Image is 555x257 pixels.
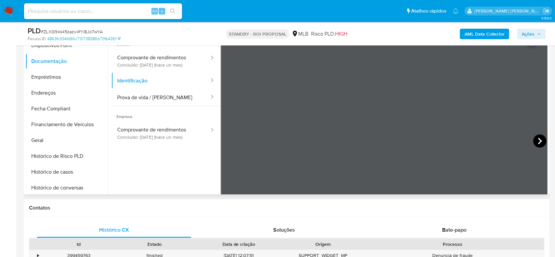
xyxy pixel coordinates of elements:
button: Empréstimos [25,69,108,85]
div: Data de criação [197,241,280,247]
a: Sair [543,8,550,14]
h1: Contatos [29,205,544,211]
div: Origem [290,241,357,247]
button: Histórico de conversas [25,180,108,196]
p: andrea.asantos@mercadopago.com.br [475,8,541,14]
button: Histórico de casos [25,164,108,180]
button: Financiamento de Veículos [25,117,108,132]
span: 3.158.0 [541,15,552,21]
button: Documentação [25,53,108,69]
div: Estado [121,241,188,247]
button: Fecha Compliant [25,101,108,117]
p: STANDBY - ROI PROPOSAL [226,29,289,39]
div: Processo [366,241,540,247]
button: AML Data Collector [460,29,509,39]
span: Alt [152,8,157,14]
button: Dispositivos Point [25,38,108,53]
b: PLD [28,25,41,36]
span: Bate-papo [442,226,466,234]
span: s [161,8,163,14]
a: Notificações [453,8,459,14]
input: Pesquise usuários ou casos... [24,7,182,15]
div: MLB [292,30,308,38]
button: Ações [517,29,546,39]
a: 4863fc334fd96c710738386b70fb435f [47,36,120,42]
button: Geral [25,132,108,148]
b: AML Data Collector [464,29,505,39]
span: HIGH [335,30,347,38]
div: Id [45,241,112,247]
span: Risco PLD: [311,30,347,38]
span: Atalhos rápidos [411,8,446,14]
button: Endereços [25,85,108,101]
span: Ações [522,29,535,39]
span: Soluções [273,226,295,234]
b: Person ID [28,36,46,42]
button: search-icon [166,7,179,16]
span: Histórico CX [99,226,129,234]
span: # ZLXG94s45zazv4fYi8Jo7wYA [41,28,103,35]
button: Histórico de Risco PLD [25,148,108,164]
